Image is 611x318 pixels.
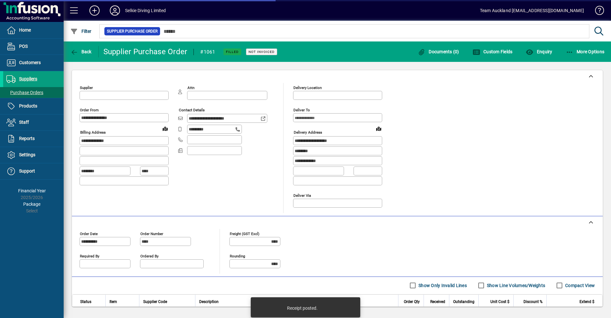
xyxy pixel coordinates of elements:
mat-label: Supplier [80,85,93,90]
div: Supplier Purchase Order [103,47,187,57]
span: Home [19,27,31,33]
a: POS [3,39,64,55]
mat-label: Order date [80,231,98,236]
mat-label: Rounding [230,254,245,258]
button: Custom Fields [471,46,514,57]
span: Settings [19,152,35,157]
a: Settings [3,147,64,163]
mat-label: Deliver via [293,193,311,197]
div: Receipt posted. [287,305,318,311]
button: Documents (0) [416,46,461,57]
a: Support [3,163,64,179]
button: Enquiry [524,46,554,57]
span: Products [19,103,37,108]
a: Purchase Orders [3,87,64,98]
div: #1061 [200,47,215,57]
a: Knowledge Base [590,1,603,22]
span: Filter [70,29,92,34]
span: Enquiry [526,49,552,54]
button: Filter [69,26,93,37]
mat-label: Attn [187,85,194,90]
span: Back [70,49,92,54]
mat-label: Ordered by [140,254,158,258]
span: Suppliers [19,76,37,81]
span: Staff [19,120,29,125]
div: Team Auckland [EMAIL_ADDRESS][DOMAIN_NAME] [480,5,584,16]
a: Reports [3,131,64,147]
div: Selkie Diving Limited [125,5,166,16]
a: Products [3,98,64,114]
span: Financial Year [18,188,46,193]
mat-label: Delivery Location [293,85,322,90]
span: Supplier Code [143,298,167,305]
span: Reports [19,136,35,141]
span: Not Invoiced [249,50,275,54]
span: Discount % [523,298,543,305]
span: Customers [19,60,41,65]
span: POS [19,44,28,49]
a: View on map [160,123,170,134]
a: Customers [3,55,64,71]
span: Item [109,298,117,305]
span: Purchase Orders [6,90,43,95]
button: Add [84,5,105,16]
span: Unit Cost $ [490,298,509,305]
mat-label: Required by [80,254,99,258]
span: Outstanding [453,298,474,305]
button: Back [69,46,93,57]
span: Support [19,168,35,174]
span: Supplier Purchase Order [107,28,158,34]
a: Staff [3,115,64,130]
button: Profile [105,5,125,16]
span: Status [80,298,91,305]
span: Received [430,298,445,305]
button: More Options [564,46,606,57]
label: Compact View [564,282,595,289]
label: Show Only Invalid Lines [417,282,467,289]
a: Home [3,22,64,38]
span: Extend $ [579,298,594,305]
span: Documents (0) [418,49,459,54]
mat-label: Freight (GST excl) [230,231,259,236]
span: Custom Fields [473,49,513,54]
mat-label: Deliver To [293,108,310,112]
span: Description [199,298,219,305]
label: Show Line Volumes/Weights [486,282,545,289]
span: More Options [566,49,605,54]
span: Order Qty [404,298,420,305]
app-page-header-button: Back [64,46,99,57]
mat-label: Order number [140,231,163,236]
a: View on map [374,123,384,134]
mat-label: Order from [80,108,99,112]
span: Filled [226,50,239,54]
span: Package [23,202,40,207]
